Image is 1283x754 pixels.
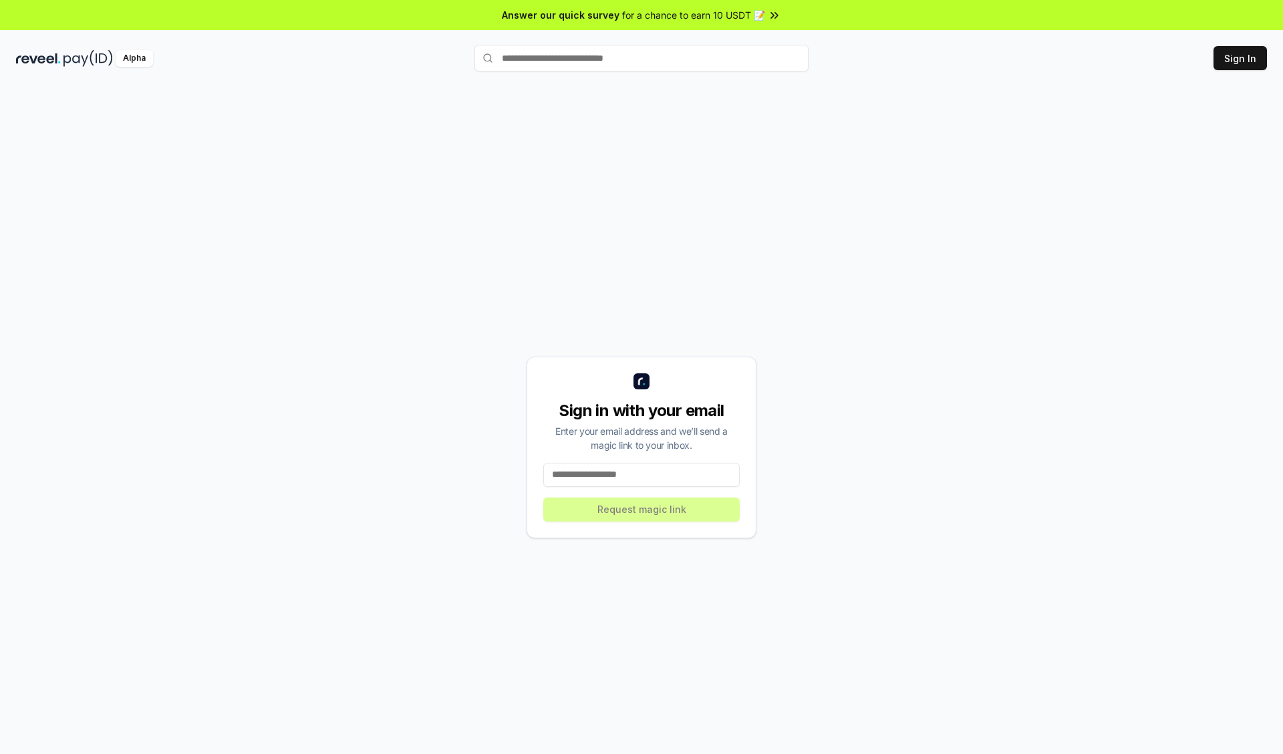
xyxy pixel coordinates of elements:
button: Sign In [1214,46,1267,70]
img: reveel_dark [16,50,61,67]
div: Alpha [116,50,153,67]
span: for a chance to earn 10 USDT 📝 [622,8,765,22]
div: Enter your email address and we’ll send a magic link to your inbox. [543,424,740,452]
span: Answer our quick survey [502,8,619,22]
div: Sign in with your email [543,400,740,421]
img: pay_id [63,50,113,67]
img: logo_small [633,373,650,389]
